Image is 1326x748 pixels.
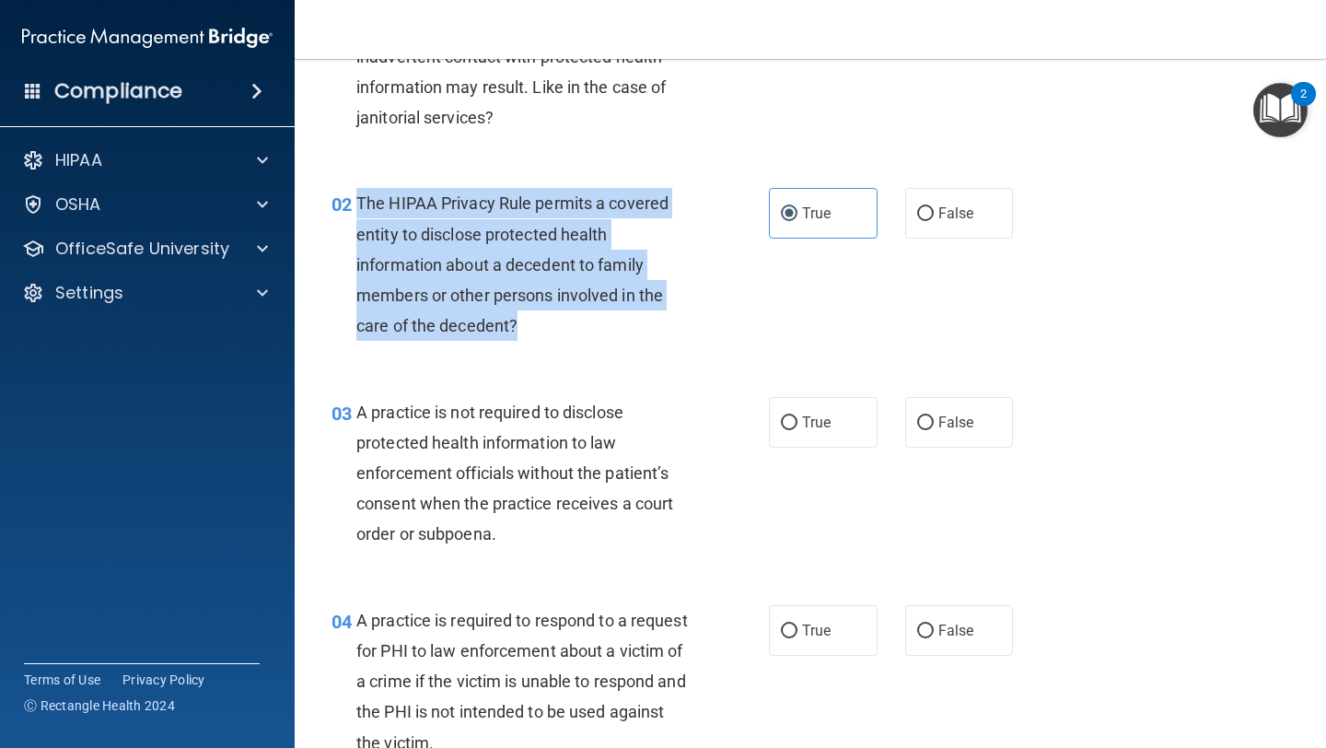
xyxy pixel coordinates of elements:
img: PMB logo [22,19,273,56]
p: Settings [55,282,123,304]
a: OSHA [22,193,268,216]
input: True [781,207,797,221]
a: OfficeSafe University [22,238,268,260]
input: False [917,207,934,221]
span: True [802,205,831,222]
span: True [802,622,831,639]
span: False [938,205,974,222]
span: False [938,414,974,431]
p: HIPAA [55,149,102,171]
p: OfficeSafe University [55,238,229,260]
button: Open Resource Center, 2 new notifications [1253,83,1308,137]
a: Terms of Use [24,671,100,689]
a: HIPAA [22,149,268,171]
input: True [781,416,797,430]
a: Privacy Policy [122,671,205,689]
span: 02 [331,193,352,216]
span: False [938,622,974,639]
span: The HIPAA Privacy Rule permits a covered entity to disclose protected health information about a ... [356,193,669,335]
input: False [917,416,934,430]
span: True [802,414,831,431]
h4: Compliance [54,78,182,104]
span: 04 [331,611,352,633]
span: Ⓒ Rectangle Health 2024 [24,696,175,715]
a: Settings [22,282,268,304]
span: A practice is not required to disclose protected health information to law enforcement officials ... [356,403,673,544]
div: 2 [1300,94,1307,118]
span: 03 [331,403,352,425]
p: OSHA [55,193,101,216]
input: True [781,625,797,638]
input: False [917,625,934,638]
